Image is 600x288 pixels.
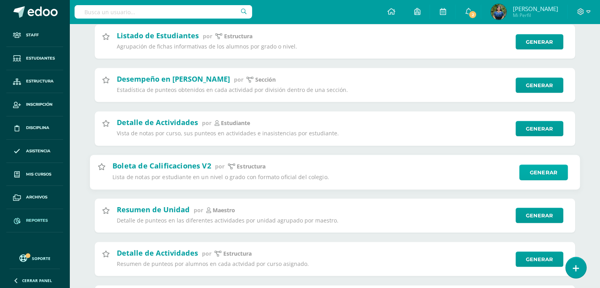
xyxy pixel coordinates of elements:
[6,24,63,47] a: Staff
[117,217,510,224] p: Detalle de punteos en las diferentes actividades por unidad agrupado por maestro.
[516,121,563,137] a: Generar
[32,256,50,261] span: Soporte
[202,119,211,127] span: por
[117,130,510,137] p: Vista de notas por curso, sus punteos en actividades e inasistencias por estudiante.
[255,76,276,83] p: sección
[26,217,48,224] span: Reportes
[117,43,510,50] p: Agrupación de fichas informativas de los alumnos por grado o nivel.
[117,248,198,258] h2: Detalle de Actividades
[512,12,558,19] span: Mi Perfil
[6,186,63,209] a: Archivos
[112,161,211,170] h2: Boleta de Calificaciones V2
[26,55,55,62] span: Estudiantes
[203,32,212,40] span: por
[117,118,198,127] h2: Detalle de Actividades
[26,194,47,200] span: Archivos
[237,163,265,170] p: Estructura
[6,116,63,140] a: Disciplina
[26,171,51,178] span: Mis cursos
[194,206,203,214] span: por
[117,260,510,267] p: Resumen de punteos por alumnos en cada actvidad por curso asignado.
[26,78,54,84] span: Estructura
[6,93,63,116] a: Inscripción
[215,163,224,170] span: por
[223,250,252,257] p: estructura
[6,70,63,94] a: Estructura
[6,47,63,70] a: Estudiantes
[26,125,49,131] span: Disciplina
[512,5,558,13] span: [PERSON_NAME]
[117,31,199,40] h2: Listado de Estudiantes
[491,4,507,20] img: 5914774f7085c63bcd80a4fe3d7f208d.png
[224,33,252,40] p: estructura
[234,76,243,83] span: por
[26,32,39,38] span: Staff
[516,78,563,93] a: Generar
[26,148,50,154] span: Asistencia
[117,86,510,94] p: Estadística de punteos obtenidos en cada actividad por división dentro de una sección.
[6,209,63,232] a: Reportes
[75,5,252,19] input: Busca un usuario...
[221,120,250,127] p: estudiante
[202,250,211,257] span: por
[22,278,52,283] span: Cerrar panel
[112,174,514,181] p: Lista de notas por estudiante en un nivel o grado con formato oficial del colegio.
[516,208,563,223] a: Generar
[6,140,63,163] a: Asistencia
[117,205,190,214] h2: Resumen de Unidad
[117,74,230,84] h2: Desempeño en [PERSON_NAME]
[516,252,563,267] a: Generar
[9,252,60,263] a: Soporte
[516,34,563,50] a: Generar
[6,163,63,186] a: Mis cursos
[26,101,52,108] span: Inscripción
[519,165,568,180] a: Generar
[468,10,477,19] span: 2
[213,207,235,214] p: maestro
